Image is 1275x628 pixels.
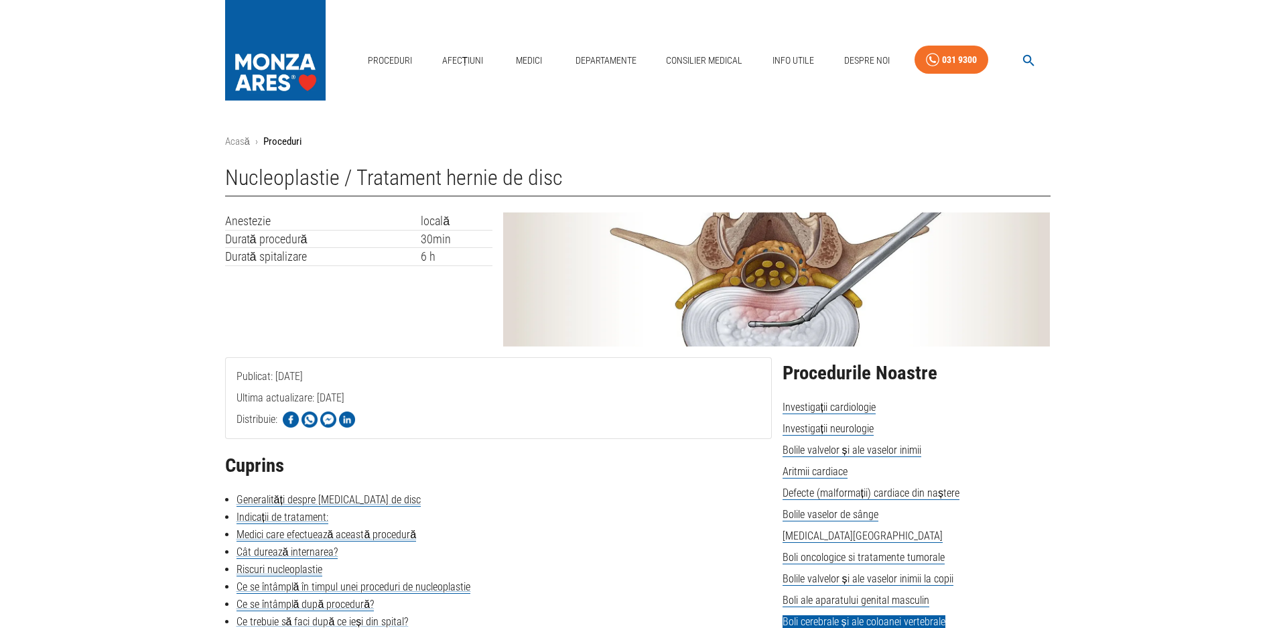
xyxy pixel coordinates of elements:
span: Investigații cardiologie [783,401,876,414]
span: Investigații neurologie [783,422,874,436]
a: Generalități despre [MEDICAL_DATA] de disc [237,493,421,507]
img: Share on WhatsApp [301,412,318,428]
td: Durată procedură [225,230,421,248]
a: Cât durează internarea? [237,546,338,559]
a: Ce se întâmplă după procedură? [237,598,375,611]
span: Aritmii cardiace [783,465,848,479]
a: Despre Noi [839,47,895,74]
img: Share on Facebook [283,412,299,428]
span: Defecte (malformații) cardiace din naștere [783,487,959,500]
p: Distribuie: [237,412,277,428]
a: Proceduri [362,47,417,74]
div: 031 9300 [942,52,977,68]
p: Proceduri [263,134,301,149]
a: Departamente [570,47,642,74]
a: Acasă [225,135,250,147]
a: Riscuri nucleoplastie [237,563,322,576]
h1: Nucleoplastie / Tratament hernie de disc [225,166,1051,196]
a: 031 9300 [915,46,988,74]
span: Publicat: [DATE] [237,370,303,436]
span: Boli ale aparatului genital masculin [783,594,929,607]
td: 6 h [421,248,492,266]
a: Consilier Medical [661,47,748,74]
td: locală [421,212,492,230]
h2: Cuprins [225,455,772,477]
img: Share on Facebook Messenger [320,412,336,428]
td: Anestezie [225,212,421,230]
a: Ce se întâmplă în timpul unei proceduri de nucleoplastie [237,580,471,594]
td: 30min [421,230,492,248]
a: Indicații de tratament: [237,511,328,524]
a: Medici care efectuează această procedură [237,528,417,542]
span: Boli oncologice si tratamente tumorale [783,551,945,564]
span: Ultima actualizare: [DATE] [237,391,344,458]
a: Afecțiuni [437,47,489,74]
a: Medici [508,47,551,74]
span: [MEDICAL_DATA][GEOGRAPHIC_DATA] [783,529,943,543]
td: Durată spitalizare [225,248,421,266]
span: Bolile valvelor și ale vaselor inimii [783,444,921,457]
h2: Procedurile Noastre [783,363,1051,384]
li: › [255,134,258,149]
img: Share on LinkedIn [339,412,355,428]
nav: breadcrumb [225,134,1051,149]
span: Bolile valvelor și ale vaselor inimii la copii [783,572,953,586]
img: Tratament hernie de disc | MONZA ARES | Neuroradiologie interventionala [503,212,1050,347]
a: Info Utile [767,47,819,74]
span: Bolile vaselor de sânge [783,508,878,521]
